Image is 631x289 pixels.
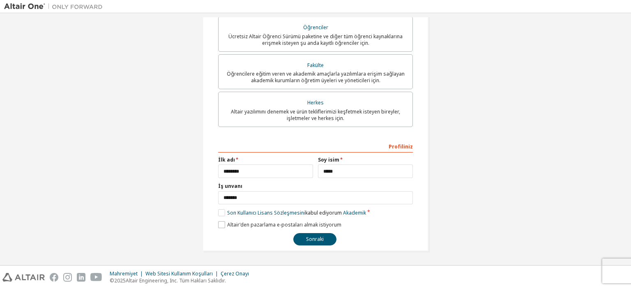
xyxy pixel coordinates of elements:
font: Öğrencilere eğitim veren ve akademik amaçlarla yazılımlara erişim sağlayan akademik kurumların öğ... [227,70,405,84]
img: altair_logo.svg [2,273,45,282]
font: Ücretsiz Altair Öğrenci Sürümü paketine ve diğer tüm öğrenci kaynaklarına erişmek isteyen şu anda... [228,33,403,46]
font: 2025 [114,277,126,284]
font: Web Sitesi Kullanım Koşulları [145,270,213,277]
button: Sonraki [293,233,336,245]
img: instagram.svg [63,273,72,282]
font: Soy isim [318,156,339,163]
font: İş unvanı [218,183,242,190]
font: Akademik [343,209,366,216]
font: Mahremiyet [110,270,138,277]
font: kabul ediyorum [305,209,342,216]
font: Öğrenciler [303,24,328,31]
font: Son Kullanıcı Lisans Sözleşmesini [227,209,305,216]
img: youtube.svg [90,273,102,282]
font: Altair yazılımını denemek ve ürün tekliflerimizi keşfetmek isteyen bireyler, işletmeler ve herkes... [231,108,400,122]
font: © [110,277,114,284]
img: Altair Bir [4,2,107,11]
font: İlk adı [218,156,235,163]
img: linkedin.svg [77,273,85,282]
font: Herkes [307,99,324,106]
font: Altair Engineering, Inc. Tüm Hakları Saklıdır. [126,277,226,284]
font: Altair'den pazarlama e-postaları almak istiyorum [227,221,341,228]
font: Sonraki [306,236,324,243]
font: Profiliniz [389,143,413,150]
img: facebook.svg [50,273,58,282]
font: Fakülte [307,62,324,69]
font: Çerez Onayı [221,270,249,277]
